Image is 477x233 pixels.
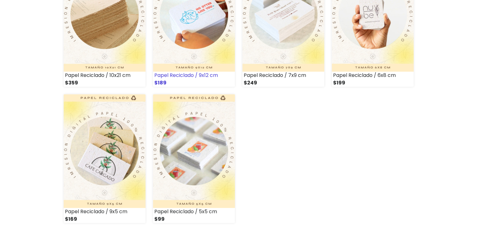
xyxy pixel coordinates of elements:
div: $169 [64,215,146,223]
div: Papel Reciclado / 10x21 cm [64,72,146,79]
img: small_1730360161735.jpeg [153,94,235,208]
div: Papel Reciclado / 6x8 cm [332,72,414,79]
div: $99 [153,215,235,223]
div: $359 [64,79,146,87]
div: $249 [242,79,324,87]
div: $199 [332,79,414,87]
a: Papel Reciclado / 9x5 cm $169 [64,94,146,223]
div: Papel Reciclado / 9x5 cm [64,208,146,215]
img: small_1730350564576.jpeg [64,94,146,208]
div: $189 [153,79,235,87]
div: Papel Reciclado / 7x9 cm [242,72,324,79]
a: Papel Reciclado / 5x5 cm $99 [153,94,235,223]
div: Papel Reciclado / 5x5 cm [153,208,235,215]
div: Papel Reciclado / 9x12 cm [153,72,235,79]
